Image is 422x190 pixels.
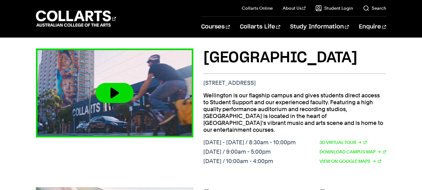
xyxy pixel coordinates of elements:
[363,5,386,11] a: Search
[283,5,306,11] a: About Us
[36,10,116,28] div: Go to homepage
[320,158,381,165] a: View on Google Maps
[320,148,386,155] a: Download Campus Map
[203,158,296,165] p: [DATE] / 10:00am - 4:00pm
[242,5,273,11] a: Collarts Online
[203,92,386,133] p: Wellington is our flagship campus and gives students direct access to Student Support and our exp...
[290,17,349,37] a: Study Information
[203,80,386,86] p: [STREET_ADDRESS]
[203,148,296,155] p: [DATE] / 9:00am - 5:00pm
[320,139,367,146] a: 3D Virtual Tour
[240,17,280,37] a: Collarts Life
[359,17,386,37] a: Enquire
[315,5,353,11] a: Student Login
[203,139,296,146] p: [DATE] - [DATE] / 8:30am - 10:00pm
[201,17,230,37] a: Courses
[203,49,386,67] h3: [GEOGRAPHIC_DATA]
